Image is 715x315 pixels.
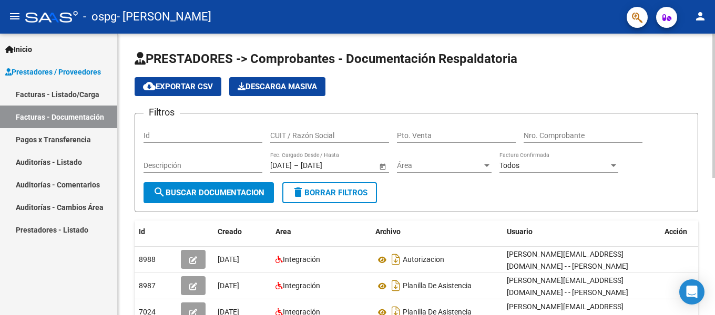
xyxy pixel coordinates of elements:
mat-icon: cloud_download [143,80,156,92]
span: Usuario [507,227,533,236]
span: Id [139,227,145,236]
button: Descarga Masiva [229,77,325,96]
mat-icon: search [153,186,166,198]
span: Todos [499,161,519,170]
span: Exportar CSV [143,82,213,91]
span: [PERSON_NAME][EMAIL_ADDRESS][DOMAIN_NAME] - - [PERSON_NAME] [507,276,628,297]
span: Creado [218,227,242,236]
input: Fecha inicio [270,161,292,170]
div: Open Intercom Messenger [679,279,704,304]
datatable-header-cell: Id [135,220,177,243]
button: Open calendar [377,161,388,172]
span: Area [275,227,291,236]
app-download-masive: Descarga masiva de comprobantes (adjuntos) [229,77,325,96]
span: - [PERSON_NAME] [117,5,211,28]
i: Descargar documento [389,251,403,268]
mat-icon: menu [8,10,21,23]
span: Área [397,161,482,170]
span: Archivo [375,227,401,236]
span: Descarga Masiva [238,82,317,91]
button: Borrar Filtros [282,182,377,203]
span: Integración [283,281,320,290]
span: Integración [283,255,320,264]
span: Borrar Filtros [292,188,367,197]
span: [DATE] [218,255,239,264]
button: Exportar CSV [135,77,221,96]
datatable-header-cell: Creado [213,220,271,243]
span: [PERSON_NAME][EMAIL_ADDRESS][DOMAIN_NAME] - - [PERSON_NAME] [507,250,628,270]
datatable-header-cell: Archivo [371,220,503,243]
mat-icon: delete [292,186,304,198]
datatable-header-cell: Area [271,220,371,243]
span: [DATE] [218,281,239,290]
span: 8988 [139,255,156,264]
span: Planilla De Asistencia [403,282,472,290]
span: PRESTADORES -> Comprobantes - Documentación Respaldatoria [135,51,517,66]
mat-icon: person [694,10,707,23]
button: Buscar Documentacion [144,182,274,203]
span: Prestadores / Proveedores [5,66,101,78]
span: – [294,161,299,170]
h3: Filtros [144,105,180,120]
i: Descargar documento [389,277,403,294]
span: 8987 [139,281,156,290]
span: Acción [665,227,687,236]
datatable-header-cell: Acción [660,220,713,243]
span: Autorizacion [403,256,444,264]
span: Inicio [5,44,32,55]
span: - ospg [83,5,117,28]
input: Fecha fin [301,161,352,170]
span: Buscar Documentacion [153,188,264,197]
datatable-header-cell: Usuario [503,220,660,243]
